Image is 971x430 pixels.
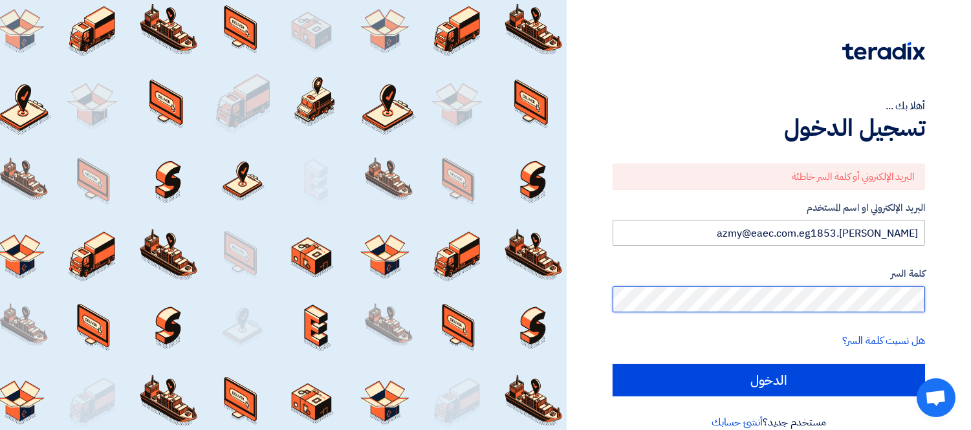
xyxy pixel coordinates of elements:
input: الدخول [613,364,925,396]
label: البريد الإلكتروني او اسم المستخدم [613,200,925,215]
input: أدخل بريد العمل الإلكتروني او اسم المستخدم الخاص بك ... [613,220,925,246]
h1: تسجيل الدخول [613,114,925,142]
a: أنشئ حسابك [712,414,763,430]
a: هل نسيت كلمة السر؟ [842,333,925,349]
div: أهلا بك ... [613,98,925,114]
div: Open chat [917,378,955,417]
label: كلمة السر [613,266,925,281]
img: Teradix logo [842,42,925,60]
div: البريد الإلكتروني أو كلمة السر خاطئة [613,164,925,190]
div: مستخدم جديد؟ [613,414,925,430]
